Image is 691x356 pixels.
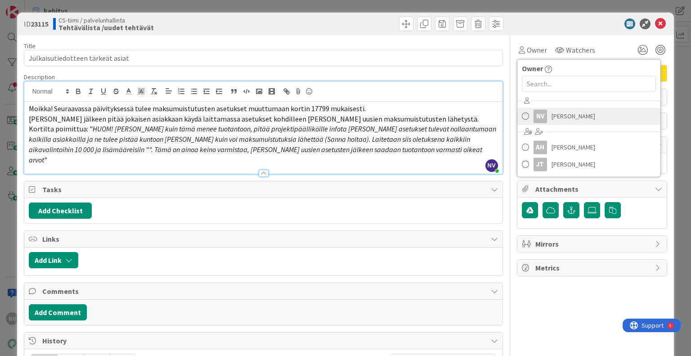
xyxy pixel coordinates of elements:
[42,234,486,244] span: Links
[42,184,486,195] span: Tasks
[517,156,660,173] a: JT[PERSON_NAME]
[552,140,595,154] span: [PERSON_NAME]
[44,155,47,164] span: "
[517,108,660,125] a: NV[PERSON_NAME]
[485,159,498,172] span: NV
[566,45,595,55] span: Watchers
[42,286,486,297] span: Comments
[535,239,651,249] span: Mirrors
[31,19,49,28] b: 23115
[29,203,92,219] button: Add Checklist
[24,18,49,29] span: ID
[19,1,41,12] span: Support
[29,114,480,134] span: [PERSON_NAME] jälkeen pitää jokaisen asiakkaan käydä laittamassa asetukset kohdilleen [PERSON_NAM...
[58,24,154,31] b: Tehtävälista /uudet tehtävät
[29,304,87,320] button: Add Comment
[527,45,547,55] span: Owner
[47,4,49,11] div: 5
[535,262,651,273] span: Metrics
[522,76,656,92] input: Search...
[42,335,486,346] span: History
[552,109,595,123] span: [PERSON_NAME]
[522,63,543,74] span: Owner
[534,158,547,171] div: JT
[58,17,154,24] span: CS-tiimi / palvelunhallinta
[534,140,547,154] div: AH
[29,124,498,164] em: HUOM! [PERSON_NAME] kuin tämä menee tuotantoon, pitää projektipäälliköille infota [PERSON_NAME] a...
[24,42,36,50] label: Title
[517,139,660,156] a: AH[PERSON_NAME]
[29,104,366,113] span: Moikka! Seuraavassa päivityksessä tulee maksumuistutusten asetukset muuttumaan kortin 17799 mukai...
[552,158,595,171] span: [PERSON_NAME]
[535,184,651,194] span: Attachments
[24,50,503,66] input: type card name here...
[29,252,78,268] button: Add Link
[24,73,55,81] span: Description
[534,109,547,123] div: NV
